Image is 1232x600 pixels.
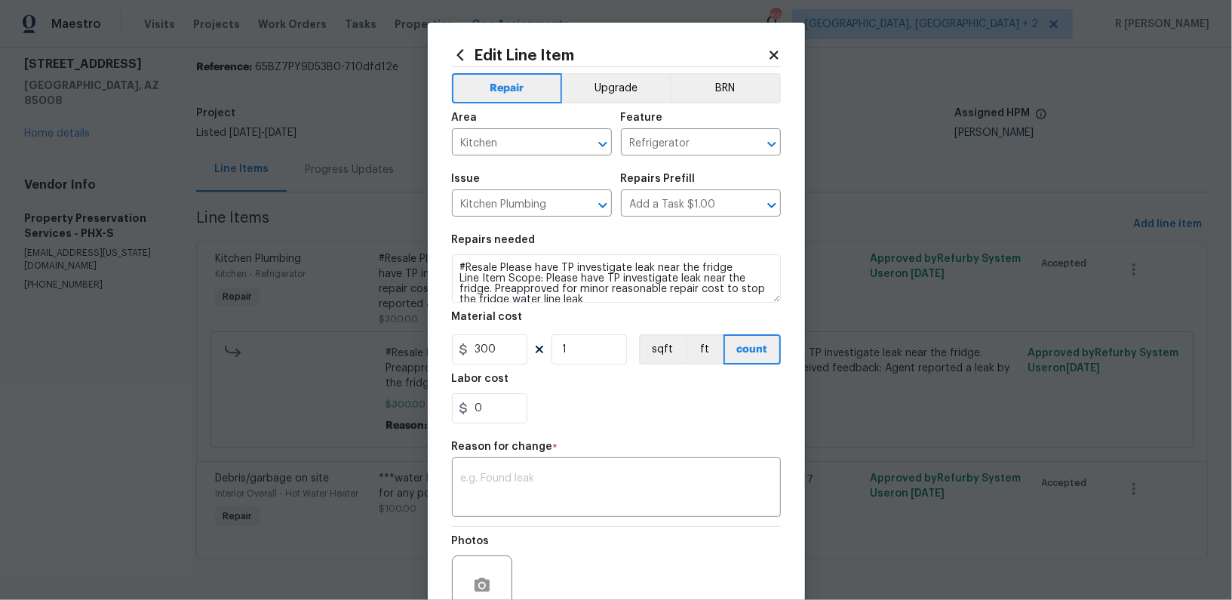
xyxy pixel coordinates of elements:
[452,536,490,546] h5: Photos
[621,112,663,123] h5: Feature
[724,334,781,365] button: count
[639,334,686,365] button: sqft
[761,134,782,155] button: Open
[452,312,523,322] h5: Material cost
[592,195,613,216] button: Open
[452,235,536,245] h5: Repairs needed
[621,174,696,184] h5: Repairs Prefill
[452,254,781,303] textarea: #Resale Please have TP investigate leak near the fridge Line Item Scope: Please have TP investiga...
[592,134,613,155] button: Open
[452,174,481,184] h5: Issue
[452,442,553,452] h5: Reason for change
[686,334,724,365] button: ft
[452,112,478,123] h5: Area
[452,47,767,63] h2: Edit Line Item
[452,73,563,103] button: Repair
[562,73,670,103] button: Upgrade
[761,195,782,216] button: Open
[452,374,509,384] h5: Labor cost
[670,73,781,103] button: BRN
